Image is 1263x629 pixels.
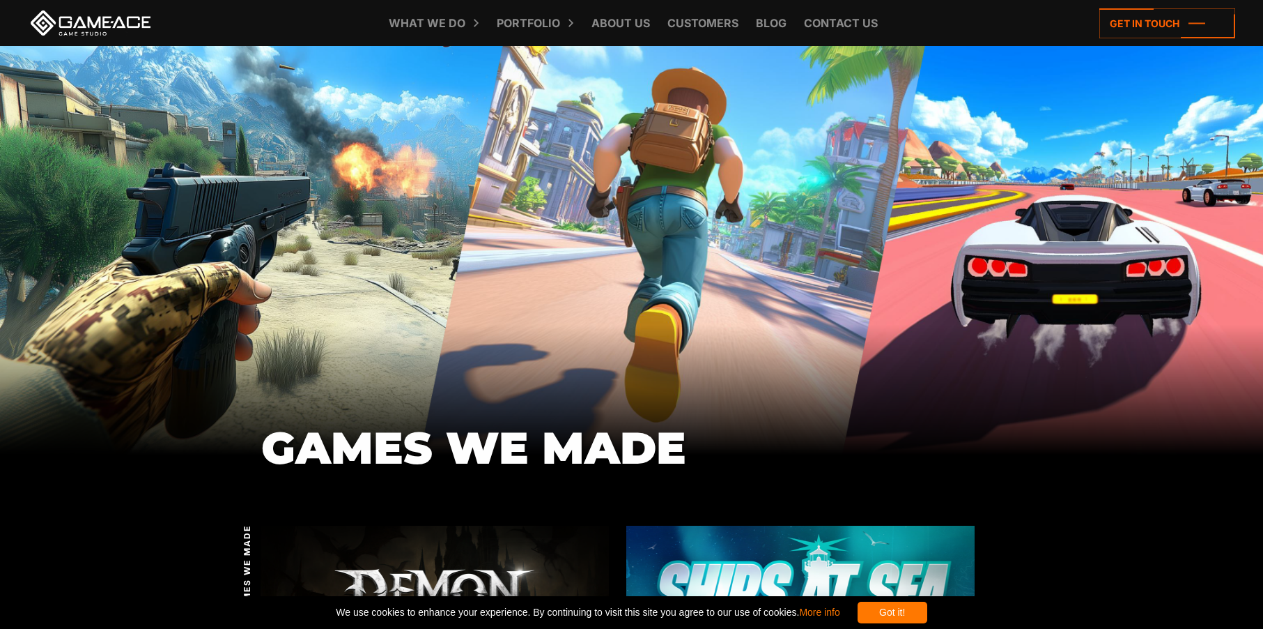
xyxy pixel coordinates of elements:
[241,524,254,616] span: GAMES WE MADE
[1099,8,1235,38] a: Get in touch
[261,424,1003,473] h1: GAMES WE MADE
[858,602,927,623] div: Got it!
[799,607,839,618] a: More info
[336,602,839,623] span: We use cookies to enhance your experience. By continuing to visit this site you agree to our use ...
